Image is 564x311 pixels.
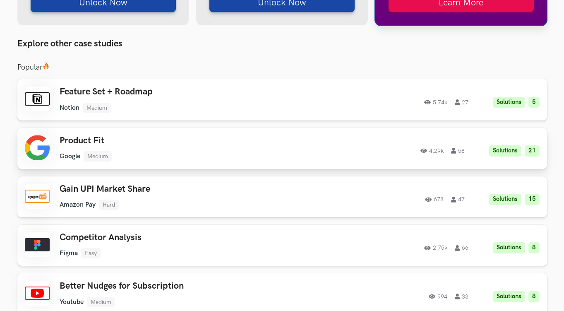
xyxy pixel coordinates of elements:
li: Medium [87,297,115,307]
h3: Competitor Analysis [60,232,295,243]
li: 8 [528,291,540,302]
li: Medium [83,103,111,113]
li: Solutions [493,291,525,302]
li: Solutions [493,97,525,108]
span: 47 [451,197,465,203]
span: 27 [455,99,468,105]
h3: Product Fit [60,135,295,146]
li: Medium [84,151,112,162]
span: 678 [425,197,444,203]
li: Youtube [60,298,84,306]
span: 2.75k [424,245,447,251]
span: 5.74k [424,99,447,105]
li: Notion [60,104,79,112]
h3: Feature Set + Roadmap [60,87,295,97]
img: 🔥 [43,63,49,70]
li: Solutions [489,194,521,205]
span: 4.29k [420,148,444,154]
a: Feature Set + RoadmapNotionMedium5.74k27Solutions5 [17,79,547,120]
span: 58 [451,148,465,154]
a: Product FitGoogleMedium4.29k58Solutions21 [17,128,547,169]
li: 5 [528,97,540,108]
li: 15 [525,194,540,205]
li: Easy [81,248,101,258]
li: Solutions [493,242,525,253]
li: Google [60,152,80,160]
li: Solutions [489,145,521,157]
a: Gain UPI Market ShareAmazon PayHard67847Solutions15 [17,176,547,217]
h3: Explore other case studies [17,39,547,49]
li: Amazon Pay [60,201,96,209]
h3: Popular [17,63,547,72]
h3: Gain UPI Market Share [60,184,295,195]
li: Figma [60,249,78,257]
li: 8 [528,242,540,253]
a: Competitor AnalysisFigmaEasy2.75k66Solutions8 [17,225,547,266]
li: Hard [99,200,119,210]
span: 994 [429,294,447,299]
li: 21 [525,145,540,157]
span: 33 [455,294,468,299]
span: 66 [455,245,468,251]
h3: Better Nudges for Subscription [60,281,295,292]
